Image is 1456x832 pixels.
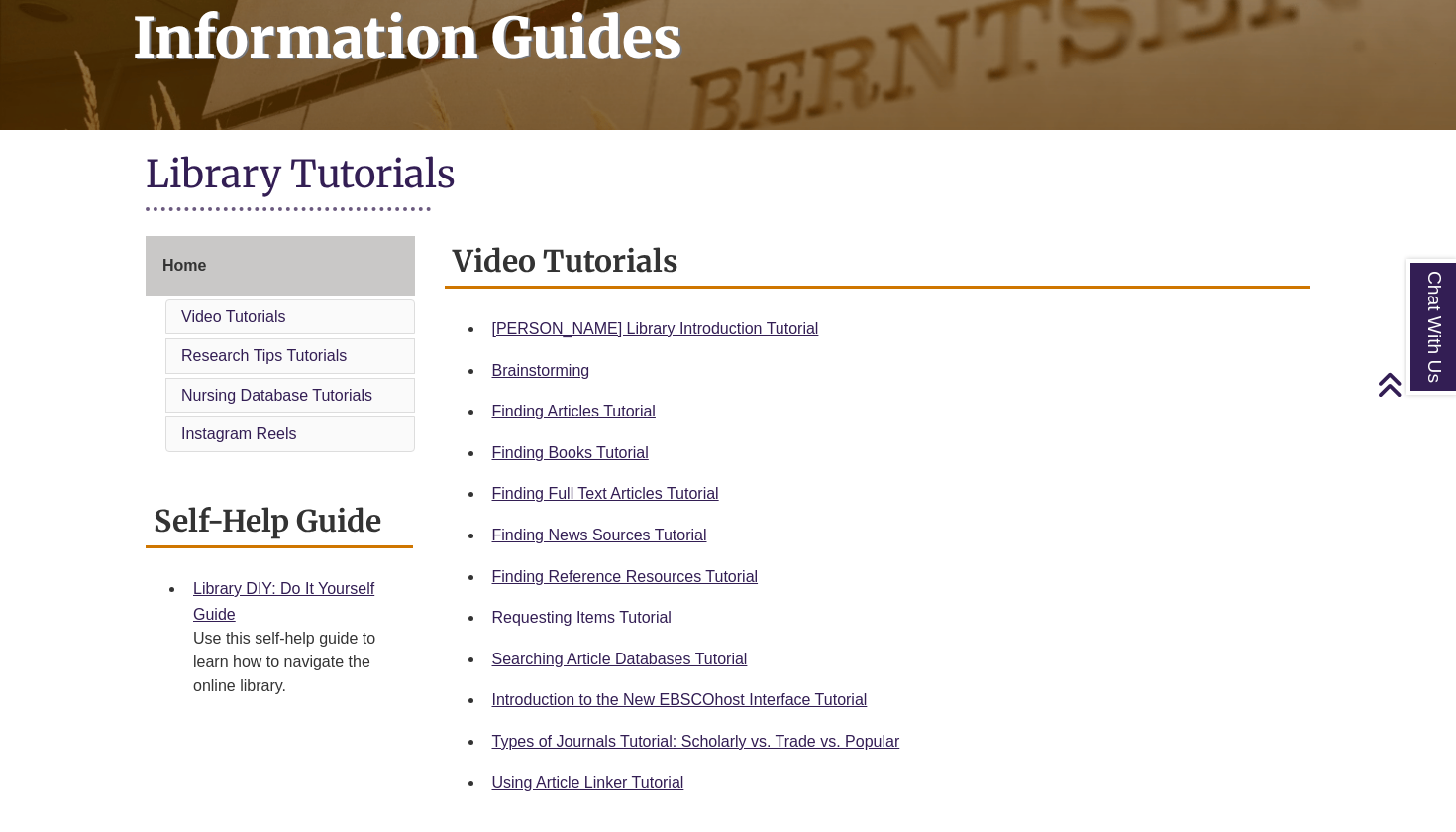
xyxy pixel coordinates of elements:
a: Instagram Reels [181,425,297,442]
h2: Self-Help Guide [146,496,413,548]
a: Types of Journals Tutorial: Scholarly vs. Trade vs. Popular [492,733,900,750]
a: Library DIY: Do It Yourself Guide [193,580,374,623]
div: Guide Page Menu [146,236,415,456]
a: Research Tips Tutorials [181,347,347,364]
a: Home [146,236,415,296]
a: Finding Articles Tutorial [492,403,656,419]
a: Nursing Database Tutorials [181,387,372,404]
a: Finding Reference Resources Tutorial [492,568,759,585]
div: Use this self-help guide to learn how to navigate the online library. [193,627,397,698]
a: Finding Full Text Articles Tutorial [492,485,719,502]
h1: Library Tutorials [146,150,1310,202]
a: Using Article Linker Tutorial [492,774,684,791]
a: Finding Books Tutorial [492,444,649,461]
a: Back to Top [1377,371,1451,398]
span: Home [162,257,206,274]
a: Brainstorming [492,362,590,379]
a: Video Tutorials [181,308,286,325]
a: Searching Article Databases Tutorial [492,651,748,667]
a: Finding News Sources Tutorial [492,527,707,543]
a: [PERSON_NAME] Library Introduction Tutorial [492,320,819,337]
h2: Video Tutorials [445,236,1311,289]
a: Requesting Items Tutorial [492,609,672,626]
a: Introduction to the New EBSCOhost Interface Tutorial [492,691,868,708]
